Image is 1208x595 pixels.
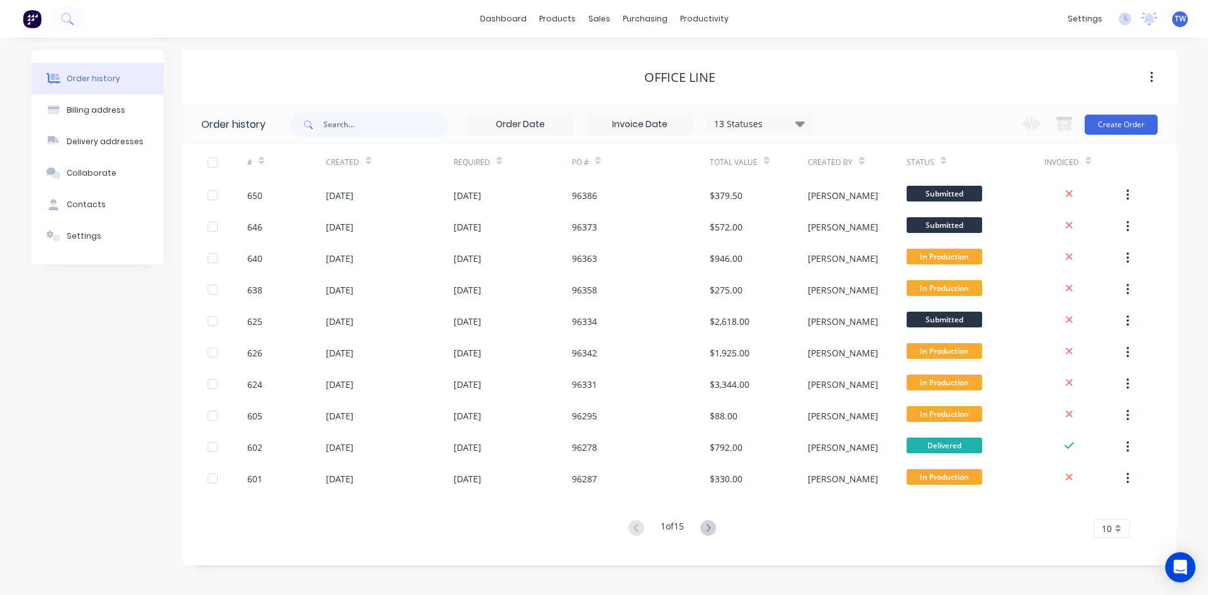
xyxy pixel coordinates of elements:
[572,157,589,168] div: PO #
[247,346,262,360] div: 626
[247,189,262,202] div: 650
[247,441,262,454] div: 602
[67,167,116,179] div: Collaborate
[533,9,582,28] div: products
[454,220,481,234] div: [DATE]
[710,315,749,328] div: $2,618.00
[710,378,749,391] div: $3,344.00
[808,252,878,265] div: [PERSON_NAME]
[808,472,878,485] div: [PERSON_NAME]
[907,280,982,296] span: In Production
[454,252,481,265] div: [DATE]
[572,409,597,422] div: 96295
[326,409,354,422] div: [DATE]
[808,441,878,454] div: [PERSON_NAME]
[67,199,106,210] div: Contacts
[572,472,597,485] div: 96287
[710,472,742,485] div: $330.00
[572,378,597,391] div: 96331
[326,346,354,360] div: [DATE]
[661,519,684,538] div: 1 of 15
[247,145,326,179] div: #
[247,409,262,422] div: 605
[247,315,262,328] div: 625
[247,157,252,168] div: #
[907,312,982,327] span: Submitted
[67,136,143,147] div: Delivery addresses
[674,9,735,28] div: productivity
[1061,9,1109,28] div: settings
[710,157,758,168] div: Total Value
[710,409,737,422] div: $88.00
[1175,13,1186,25] span: TW
[808,346,878,360] div: [PERSON_NAME]
[710,346,749,360] div: $1,925.00
[67,73,120,84] div: Order history
[907,186,982,201] span: Submitted
[454,189,481,202] div: [DATE]
[454,315,481,328] div: [DATE]
[326,441,354,454] div: [DATE]
[710,145,808,179] div: Total Value
[572,145,710,179] div: PO #
[474,9,533,28] a: dashboard
[31,94,164,126] button: Billing address
[710,220,742,234] div: $572.00
[326,472,354,485] div: [DATE]
[644,70,715,85] div: Office Line
[31,157,164,189] button: Collaborate
[1044,145,1123,179] div: Invoiced
[1165,552,1195,582] div: Open Intercom Messenger
[326,145,454,179] div: Created
[323,112,448,137] input: Search...
[582,9,617,28] div: sales
[467,115,573,134] input: Order Date
[454,346,481,360] div: [DATE]
[907,217,982,233] span: Submitted
[326,378,354,391] div: [DATE]
[31,126,164,157] button: Delivery addresses
[808,378,878,391] div: [PERSON_NAME]
[907,438,982,453] span: Delivered
[572,315,597,328] div: 96334
[907,406,982,422] span: In Production
[808,157,853,168] div: Created By
[907,157,934,168] div: Status
[907,145,1044,179] div: Status
[572,346,597,360] div: 96342
[454,283,481,297] div: [DATE]
[907,343,982,359] span: In Production
[326,220,354,234] div: [DATE]
[31,189,164,220] button: Contacts
[454,472,481,485] div: [DATE]
[454,378,481,391] div: [DATE]
[1102,522,1112,535] span: 10
[572,283,597,297] div: 96358
[572,189,597,202] div: 96386
[454,145,572,179] div: Required
[23,9,42,28] img: Factory
[454,157,490,168] div: Required
[710,252,742,265] div: $946.00
[247,378,262,391] div: 624
[572,441,597,454] div: 96278
[247,283,262,297] div: 638
[454,441,481,454] div: [DATE]
[808,145,906,179] div: Created By
[710,441,742,454] div: $792.00
[67,105,125,116] div: Billing address
[201,117,266,132] div: Order history
[572,220,597,234] div: 96373
[572,252,597,265] div: 96363
[326,283,354,297] div: [DATE]
[710,189,742,202] div: $379.50
[587,115,693,134] input: Invoice Date
[808,189,878,202] div: [PERSON_NAME]
[710,283,742,297] div: $275.00
[326,189,354,202] div: [DATE]
[1085,115,1158,135] button: Create Order
[1044,157,1079,168] div: Invoiced
[247,472,262,485] div: 601
[247,220,262,234] div: 646
[808,220,878,234] div: [PERSON_NAME]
